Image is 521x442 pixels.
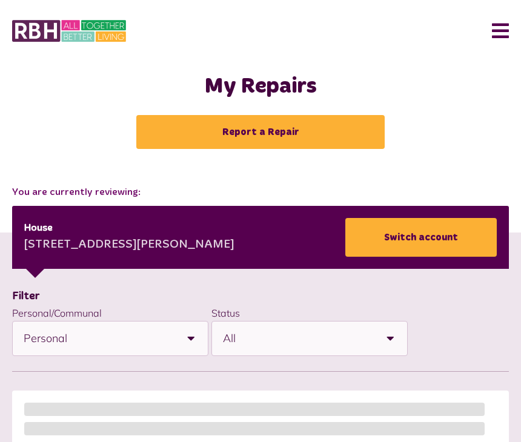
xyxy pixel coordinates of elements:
[136,115,385,149] a: Report a Repair
[12,18,126,44] img: MyRBH
[24,221,234,236] div: House
[24,236,234,254] div: [STREET_ADDRESS][PERSON_NAME]
[12,185,509,200] span: You are currently reviewing:
[345,218,497,257] a: Switch account
[12,74,509,100] h1: My Repairs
